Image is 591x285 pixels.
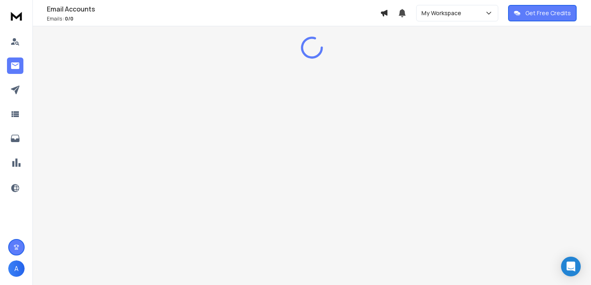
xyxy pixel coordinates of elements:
p: Emails : [47,16,380,22]
h1: Email Accounts [47,4,380,14]
img: logo [8,8,25,23]
button: A [8,260,25,277]
button: Get Free Credits [508,5,577,21]
div: Open Intercom Messenger [561,257,581,276]
span: 0 / 0 [65,15,73,22]
p: My Workspace [421,9,465,17]
p: Get Free Credits [525,9,571,17]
